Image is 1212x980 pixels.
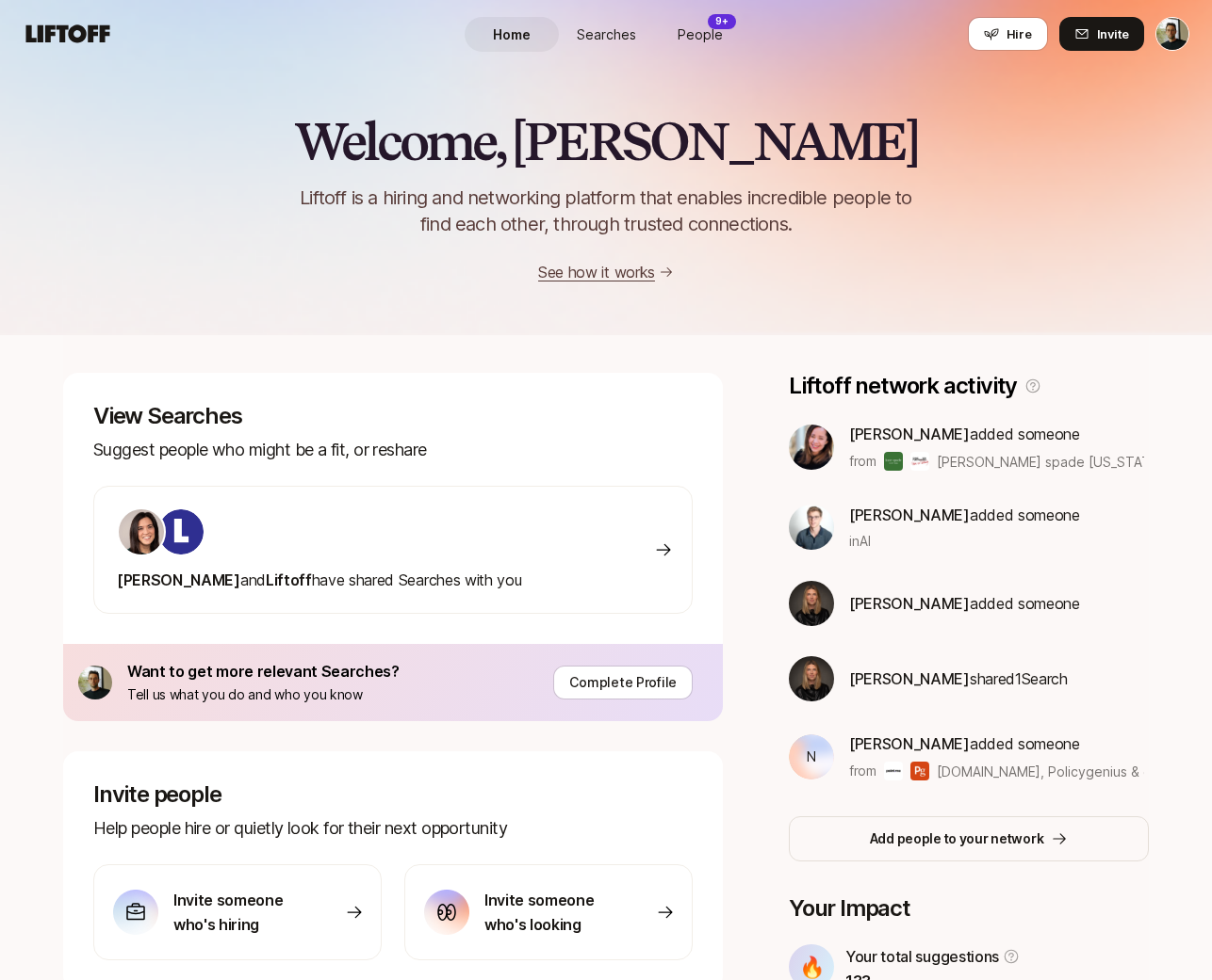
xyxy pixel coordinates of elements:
[849,734,970,753] span: [PERSON_NAME]
[849,422,1144,446] p: added someone
[117,570,240,589] span: [PERSON_NAME]
[553,666,693,699] button: Complete Profile
[789,425,834,470] img: 76699c9a_e2d0_4f9b_82f1_915e64b332c2.jpg
[789,816,1149,861] button: Add people to your network
[93,403,693,429] p: View Searches
[849,731,1144,756] p: added someone
[849,760,876,782] p: from
[93,815,693,842] p: Help people hire or quietly look for their next opportunity
[294,113,919,169] h2: Welcome, [PERSON_NAME]
[678,24,723,44] span: People
[1156,18,1188,50] img: Kevin Twohy
[158,509,204,554] img: ACg8ocKIuO9-sklR2KvA8ZVJz4iZ_g9wtBiQREC3t8A94l4CTg=s160-c
[807,746,816,768] p: N
[910,452,929,471] img: DVF (Diane von Furstenberg)
[910,762,929,780] img: Policygenius
[789,895,1149,922] p: Your Impact
[849,594,970,613] span: [PERSON_NAME]
[849,506,970,524] span: [PERSON_NAME]
[1097,24,1129,43] span: Invite
[789,373,1017,399] p: Liftoff network activity
[1155,17,1189,51] button: Kevin Twohy
[849,450,876,473] p: from
[653,17,747,52] a: People9+
[569,671,677,694] p: Complete Profile
[870,827,1044,850] p: Add people to your network
[849,503,1080,527] p: added someone
[127,683,400,706] p: Tell us what you do and who you know
[577,24,636,44] span: Searches
[117,570,521,589] span: have shared Searches with you
[849,669,970,688] span: [PERSON_NAME]
[715,14,729,28] p: 9+
[493,24,531,44] span: Home
[240,570,266,589] span: and
[849,531,871,551] span: in AI
[1059,17,1144,51] button: Invite
[93,437,693,463] p: Suggest people who might be a fit, or reshare
[173,888,305,937] p: Invite someone who's hiring
[968,17,1048,51] button: Hire
[845,944,999,969] p: Your total suggestions
[849,425,970,443] span: [PERSON_NAME]
[78,666,112,699] img: f0936900_d56c_467f_af31_1b3fd38f9a79.jpg
[538,263,655,281] a: See how it works
[789,656,834,701] img: b6daf719_f8ec_4b1b_a8b6_7a876f94c369.jpg
[884,452,903,471] img: kate spade new york
[937,762,1144,781] span: [DOMAIN_NAME], Policygenius & others
[119,509,164,554] img: 71d7b91d_d7cb_43b4_a7ea_a9b2f2cc6e03.jpg
[789,505,834,550] img: a3ca87fc_4c5b_403e_b0f7_963eca0d7712.jfif
[789,581,834,626] img: b6daf719_f8ec_4b1b_a8b6_7a876f94c369.jpg
[266,570,312,589] span: Liftoff
[1007,24,1032,43] span: Hire
[127,659,400,683] p: Want to get more relevant Searches?
[559,17,653,52] a: Searches
[484,888,616,937] p: Invite someone who's looking
[93,781,693,808] p: Invite people
[849,591,1080,616] p: added someone
[465,17,559,52] a: Home
[849,667,1068,691] p: shared 1 Search
[269,185,943,237] p: Liftoff is a hiring and networking platform that enables incredible people to find each other, th...
[884,762,903,780] img: point.me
